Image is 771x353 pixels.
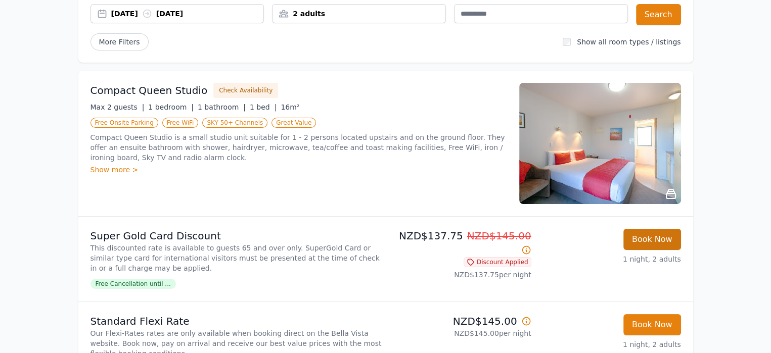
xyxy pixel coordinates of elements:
[623,314,681,335] button: Book Now
[636,4,681,25] button: Search
[90,103,145,111] span: Max 2 guests |
[390,328,531,338] p: NZD$145.00 per night
[271,118,316,128] span: Great Value
[623,229,681,250] button: Book Now
[148,103,194,111] span: 1 bedroom |
[539,254,681,264] p: 1 night, 2 adults
[90,314,382,328] p: Standard Flexi Rate
[390,270,531,280] p: NZD$137.75 per night
[390,229,531,257] p: NZD$137.75
[390,314,531,328] p: NZD$145.00
[111,9,264,19] div: [DATE] [DATE]
[250,103,277,111] span: 1 bed |
[162,118,199,128] span: Free WiFi
[213,83,278,98] button: Check Availability
[539,339,681,349] p: 1 night, 2 adults
[90,243,382,273] p: This discounted rate is available to guests 65 and over only. SuperGold Card or similar type card...
[273,9,445,19] div: 2 adults
[281,103,299,111] span: 16m²
[577,38,681,46] label: Show all room types / listings
[90,33,149,51] span: More Filters
[90,165,507,175] div: Show more >
[90,279,176,289] span: Free Cancellation until ...
[90,83,208,97] h3: Compact Queen Studio
[467,230,531,242] span: NZD$145.00
[202,118,267,128] span: SKY 50+ Channels
[90,132,507,163] p: Compact Queen Studio is a small studio unit suitable for 1 - 2 persons located upstairs and on th...
[90,229,382,243] p: Super Gold Card Discount
[464,257,531,267] span: Discount Applied
[198,103,246,111] span: 1 bathroom |
[90,118,158,128] span: Free Onsite Parking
